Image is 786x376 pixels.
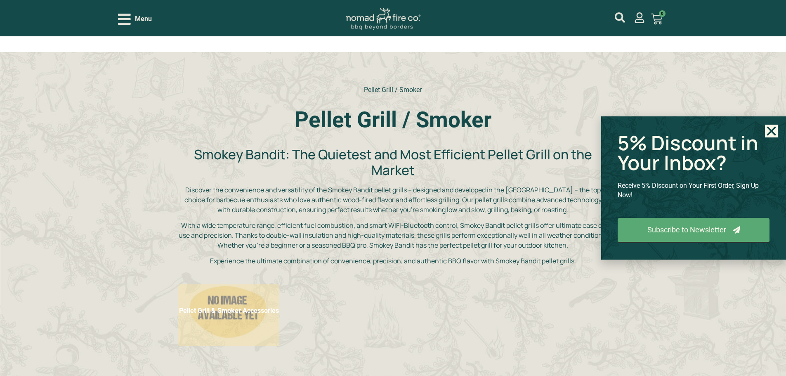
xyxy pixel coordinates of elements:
div: Open/Close Menu [118,12,152,26]
a: mijn account [615,12,625,23]
p: Discover the convenience and versatility of the Smokey Bandit pellet grills – designed and develo... [178,185,607,215]
a: mijn account [634,12,645,23]
img: Nomad Logo [346,8,420,30]
h2: Pellet Grill & Smoker Accessories [178,303,279,318]
h2: Smokey Bandit: The Quietest and Most Efficient Pellet Grill on the Market [178,147,607,178]
a: Visit product category Pellet Grill & Smoker Accessories [178,284,279,367]
span: Subscribe to Newsletter [647,226,726,234]
nav: breadcrumbs [178,85,607,95]
h1: Pellet Grill / Smoker [178,109,607,131]
a: 0 [641,8,673,30]
span: 0 [659,10,666,17]
a: Subscribe to Newsletter [618,218,769,243]
p: Receive 5% Discount on Your First Order, Sign Up Now! [618,181,769,200]
p: With a wide temperature range, efficient fuel combustion, and smart WiFi-Bluetooth control, Smoke... [178,220,607,250]
img: Pellet Grill & Smoker Accessories [178,284,279,346]
p: Experience the ultimate combination of convenience, precision, and authentic BBQ flavor with Smok... [178,256,607,266]
span: Pellet Grill / Smoker [364,86,422,94]
h2: 5% Discount in Your Inbox? [618,133,769,173]
span: Menu [135,14,152,24]
a: Close [765,125,778,137]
